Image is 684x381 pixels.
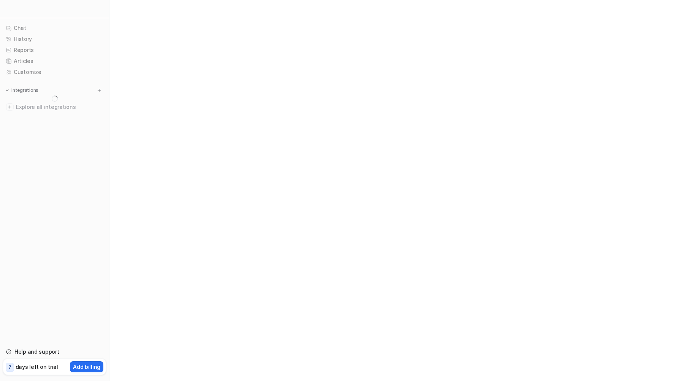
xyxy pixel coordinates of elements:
[3,102,106,112] a: Explore all integrations
[3,56,106,66] a: Articles
[3,87,41,94] button: Integrations
[16,363,58,371] p: days left on trial
[73,363,100,371] p: Add billing
[8,364,11,371] p: 7
[97,88,102,93] img: menu_add.svg
[3,23,106,33] a: Chat
[11,87,38,93] p: Integrations
[5,88,10,93] img: expand menu
[3,67,106,77] a: Customize
[3,45,106,55] a: Reports
[6,103,14,111] img: explore all integrations
[70,361,103,372] button: Add billing
[3,34,106,44] a: History
[16,101,103,113] span: Explore all integrations
[3,346,106,357] a: Help and support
